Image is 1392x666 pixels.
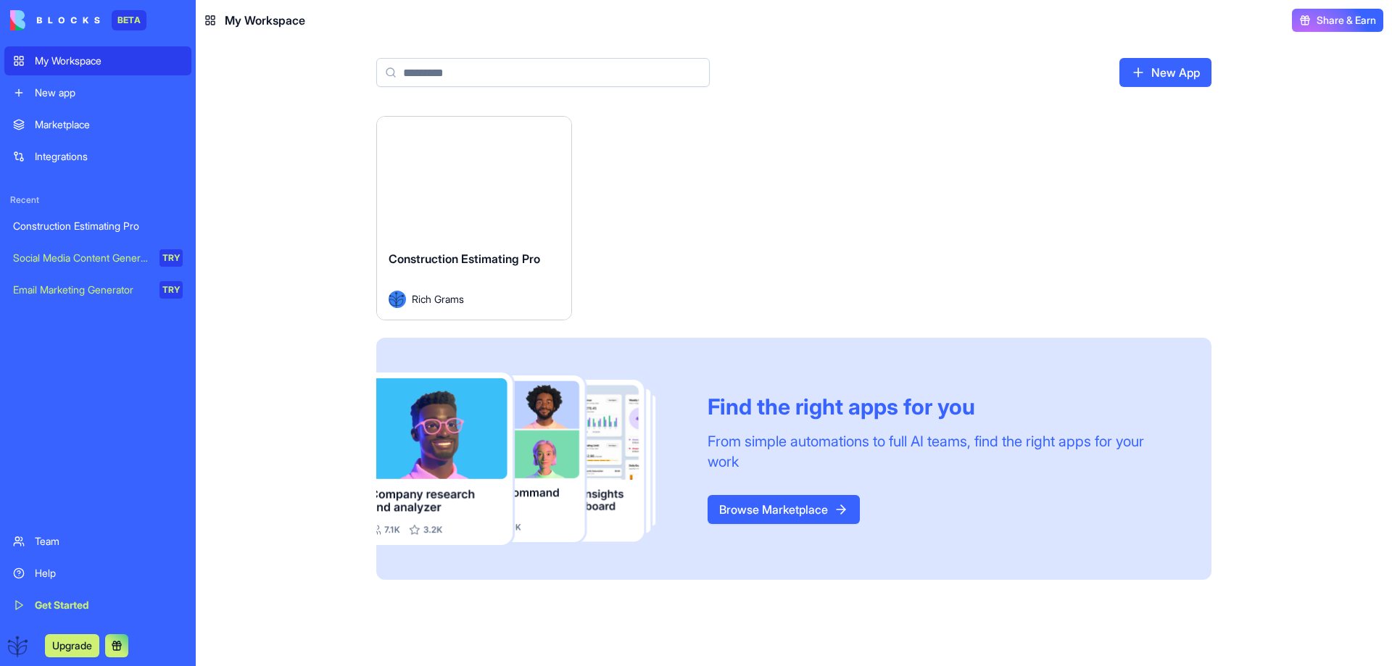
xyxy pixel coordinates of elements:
[4,591,191,620] a: Get Started
[35,598,183,612] div: Get Started
[225,12,305,29] span: My Workspace
[4,275,191,304] a: Email Marketing GeneratorTRY
[1317,13,1376,28] span: Share & Earn
[35,534,183,549] div: Team
[10,10,100,30] img: logo
[35,86,183,100] div: New app
[159,249,183,267] div: TRY
[708,495,860,524] a: Browse Marketplace
[1119,58,1211,87] a: New App
[112,10,146,30] div: BETA
[389,251,540,266] span: Construction Estimating Pro
[4,212,191,241] a: Construction Estimating Pro
[13,251,149,265] div: Social Media Content Generator
[1292,9,1383,32] button: Share & Earn
[4,559,191,588] a: Help
[389,291,406,308] img: Avatar
[4,46,191,75] a: My Workspace
[13,283,149,297] div: Email Marketing Generator
[376,116,572,320] a: Construction Estimating ProAvatarRich Grams
[35,566,183,580] div: Help
[35,54,183,68] div: My Workspace
[159,281,183,299] div: TRY
[376,372,684,546] img: Frame_181_egmpey.png
[35,117,183,132] div: Marketplace
[13,219,183,233] div: Construction Estimating Pro
[4,527,191,556] a: Team
[10,10,146,30] a: BETA
[4,78,191,107] a: New app
[45,638,99,652] a: Upgrade
[412,291,464,307] span: Rich Grams
[7,634,30,657] img: ACg8ocJXc4biGNmL-6_84M9niqKohncbsBQNEji79DO8k46BE60Re2nP=s96-c
[708,431,1177,472] div: From simple automations to full AI teams, find the right apps for your work
[35,149,183,164] div: Integrations
[4,243,191,272] a: Social Media Content GeneratorTRY
[4,142,191,171] a: Integrations
[708,394,1177,420] div: Find the right apps for you
[4,194,191,206] span: Recent
[45,634,99,657] button: Upgrade
[4,110,191,139] a: Marketplace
